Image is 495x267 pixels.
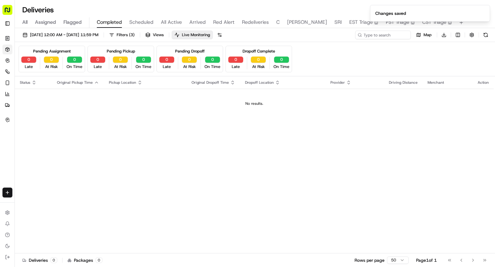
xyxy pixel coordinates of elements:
button: [DATE] 12:00 AM - [DATE] 11:59 PM [20,31,101,39]
span: On Time [67,64,82,70]
div: Dropoff Complete [243,49,275,54]
span: On Time [273,64,289,70]
span: Redeliveries [242,19,269,26]
span: At Risk [114,64,127,70]
button: Filters(3) [106,31,137,39]
button: 0 [90,57,105,63]
span: All [22,19,28,26]
span: Live Monitoring [182,32,210,38]
div: 0 [96,257,102,263]
span: Pickup Location [109,80,136,85]
span: All Active [161,19,182,26]
button: 0 [21,57,36,63]
span: Driving Distance [389,80,418,85]
div: Changes saved [375,10,406,16]
span: SRI [334,19,342,26]
button: 0 [136,57,151,63]
span: Original Pickup Time [57,80,93,85]
span: Late [232,64,240,70]
button: 0 [67,57,82,63]
span: Assigned [35,19,56,26]
span: Arrived [189,19,206,26]
span: Late [94,64,102,70]
button: 0 [205,57,220,63]
button: 0 [159,57,174,63]
span: Red Alert [213,19,235,26]
div: Pending Dropoff [175,49,204,54]
span: At Risk [45,64,58,70]
input: Type to search [355,31,411,39]
button: Views [143,31,166,39]
span: [DATE] 12:00 AM - [DATE] 11:59 PM [30,32,98,38]
button: Live Monitoring [172,31,213,39]
button: 0 [228,57,243,63]
span: Completed [97,19,122,26]
div: Pending Assignment [33,49,71,54]
span: Provider [330,80,345,85]
span: C [276,19,280,26]
span: Filters [117,32,135,38]
div: Dropoff Complete0Late0At Risk0On Time [226,46,292,72]
button: 0 [274,57,289,63]
span: ( 3 ) [129,32,135,38]
button: 0 [44,57,59,63]
div: Deliveries [22,257,57,263]
div: Action [478,80,489,85]
span: [PERSON_NAME] [287,19,327,26]
span: Map [424,32,432,38]
button: 0 [251,57,266,63]
span: At Risk [252,64,265,70]
span: EST Triage [349,19,373,26]
div: 0 [50,257,57,263]
h1: Deliveries [22,5,54,15]
span: Late [163,64,171,70]
span: Views [153,32,164,38]
span: Dropoff Location [245,80,274,85]
div: Pending Assignment0Late0At Risk0On Time [19,46,85,72]
span: Late [25,64,33,70]
div: Packages [67,257,102,263]
button: Map [413,31,434,39]
div: Pending Pickup0Late0At Risk0On Time [88,46,154,72]
span: Merchant [428,80,444,85]
p: Rows per page [355,257,385,263]
div: No results. [17,101,491,106]
div: Pending Dropoff0Late0At Risk0On Time [157,46,223,72]
button: Refresh [481,31,490,39]
div: Pending Pickup [107,49,135,54]
button: 0 [182,57,197,63]
span: Flagged [63,19,82,26]
div: Page 1 of 1 [416,257,437,263]
span: On Time [204,64,220,70]
span: Scheduled [129,19,153,26]
span: Original Dropoff Time [192,80,229,85]
span: Status [20,80,30,85]
span: At Risk [183,64,196,70]
span: On Time [136,64,151,70]
button: 0 [113,57,128,63]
